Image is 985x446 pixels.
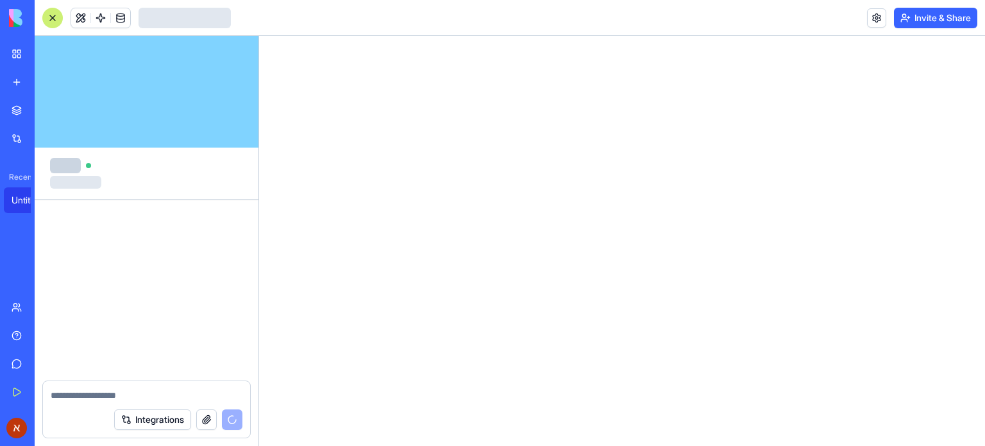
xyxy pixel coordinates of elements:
img: logo [9,9,88,27]
button: Invite & Share [894,8,977,28]
a: Untitled App [4,187,55,213]
span: Recent [4,172,31,182]
div: Untitled App [12,194,47,207]
img: ACg8ocJ8iPfLexrdFGKjkyr9aCrcUi1U4srka9BOnj27hlYDja7XdQ=s96-c [6,418,27,438]
button: Integrations [114,409,191,430]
